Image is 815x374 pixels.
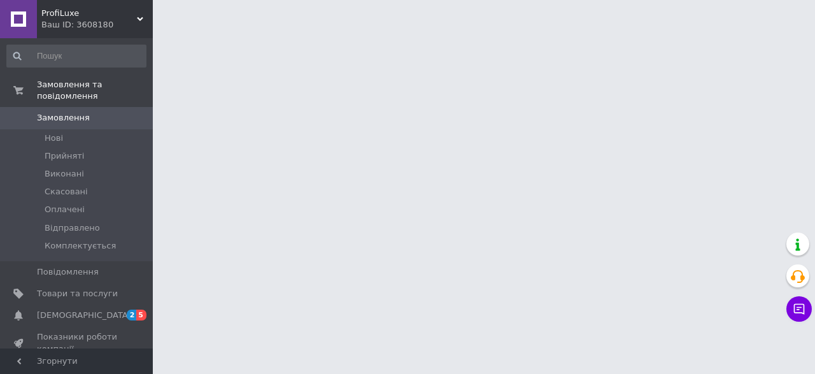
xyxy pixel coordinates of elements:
span: Відправлено [45,222,100,234]
input: Пошук [6,45,146,68]
span: Повідомлення [37,266,99,278]
span: 5 [136,310,146,320]
div: Ваш ID: 3608180 [41,19,153,31]
span: Оплачені [45,204,85,215]
span: 2 [127,310,137,320]
button: Чат з покупцем [786,296,812,322]
span: Комплектується [45,240,116,252]
span: Прийняті [45,150,84,162]
span: Товари та послуги [37,288,118,299]
span: ProfiLuxe [41,8,137,19]
span: Скасовані [45,186,88,198]
span: Нові [45,133,63,144]
span: Показники роботи компанії [37,331,118,354]
span: Замовлення та повідомлення [37,79,153,102]
span: [DEMOGRAPHIC_DATA] [37,310,131,321]
span: Виконані [45,168,84,180]
span: Замовлення [37,112,90,124]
